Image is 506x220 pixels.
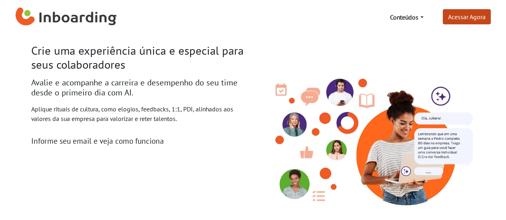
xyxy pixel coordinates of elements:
a: Acessar Agora [443,9,491,24]
a: Conteúdos [387,9,426,25]
img: Inboarding Home [16,5,117,29]
a: Inboarding Home Page [16,3,117,31]
h1: Crie uma experiência única e especial para seus colaboradores [31,44,247,71]
h3: Informe seu email e veja como funciona [31,136,247,145]
p: Aplique rituais de cultura, como elogios, feedbacks, 1:1, PDI, alinhados aos valores da sua empre... [31,104,247,123]
img: Inboarding - Rutuais de Cultura com Inteligência Ariticial. Feedback, conversas 1:1, PDI. [259,64,475,209]
h2: Avalie e acompanhe a carreira e desempenho do seu time desde o primeiro dia com AI. [31,78,247,98]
